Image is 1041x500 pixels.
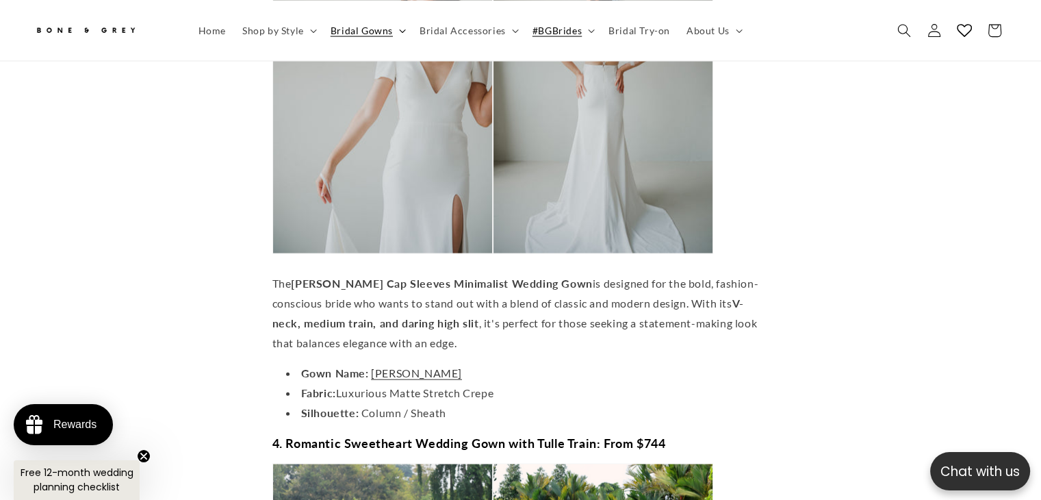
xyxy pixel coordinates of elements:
strong: Fabric: [301,386,336,399]
div: Free 12-month wedding planning checklistClose teaser [14,460,140,500]
strong: 4. Romantic Sweetheart Wedding Gown with Tulle Train: From $744 [272,436,666,451]
strong: [PERSON_NAME] Cap Sleeves Minimalist Wedding Gown [291,277,592,290]
a: Bridal Try-on [600,16,678,45]
span: Free 12-month wedding planning checklist [21,466,133,494]
button: Close teaser [137,449,151,463]
a: Bone and Grey Bridal [29,14,177,47]
p: Chat with us [930,462,1030,482]
a: [PERSON_NAME] [371,366,462,379]
summary: Shop by Style [234,16,322,45]
summary: Bridal Accessories [411,16,524,45]
summary: #BGBrides [524,16,600,45]
span: Home [198,24,226,36]
span: Bridal Try-on [608,24,670,36]
strong: V-neck, medium train, and daring high slit [272,297,744,329]
summary: Search [889,15,919,45]
img: Bone and Grey Bridal [34,19,137,42]
span: Bridal Gowns [331,24,393,36]
li: Column / Sheath [286,403,769,423]
strong: Gown Name: [301,366,369,379]
strong: Silhouette: [301,406,359,419]
a: Home [190,16,234,45]
div: Rewards [53,418,97,431]
summary: Bridal Gowns [322,16,411,45]
button: Open chatbox [930,452,1030,490]
a: 10 Affordable Wedding Dresses Online For Under $2000 | Yvette Bridal Gown | Bone and Grey Bridal ... [272,246,713,259]
span: Luxurious Matte Stretch Crepe [336,386,493,399]
span: Bridal Accessories [420,24,506,36]
span: Shop by Style [242,24,304,36]
summary: About Us [678,16,748,45]
span: #BGBrides [532,24,582,36]
span: The is designed for the bold, fashion-conscious bride who wants to stand out with a blend of clas... [272,277,759,349]
span: About Us [686,24,730,36]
